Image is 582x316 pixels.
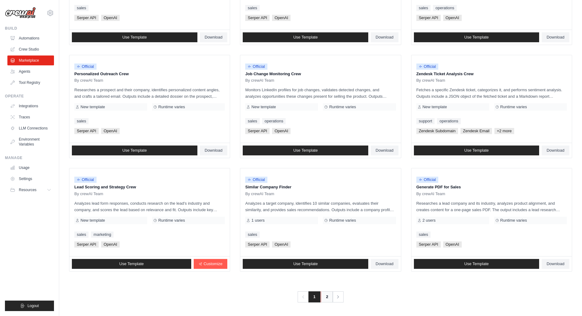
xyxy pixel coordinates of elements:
p: Generate PDF for Sales [416,184,567,190]
span: OpenAI [101,241,120,248]
a: Use Template [243,146,368,155]
span: Download [547,148,564,153]
a: Use Template [243,32,368,42]
span: Official [416,64,439,70]
span: +2 more [494,128,514,134]
a: Usage [7,163,54,173]
span: Use Template [122,148,147,153]
p: Lead Scoring and Strategy Crew [74,184,225,190]
a: marketing [91,232,114,238]
span: Use Template [464,261,489,266]
span: Zendesk Subdomain [416,128,458,134]
span: Zendesk Email [460,128,492,134]
a: Use Template [414,259,539,269]
span: OpenAI [101,15,120,21]
span: Runtime varies [158,218,185,223]
a: Download [200,146,228,155]
a: Automations [7,33,54,43]
span: New template [80,218,105,223]
p: Researches a prospect and their company, identifies personalized content angles, and crafts a tai... [74,87,225,100]
span: Download [547,35,564,40]
a: Customize [194,259,227,269]
span: Serper API [74,241,99,248]
div: Build [5,26,54,31]
span: Use Template [293,35,318,40]
span: Runtime varies [500,105,527,109]
a: sales [74,118,89,124]
span: Use Template [293,148,318,153]
p: Analyzes a target company, identifies 10 similar companies, evaluates their similarity, and provi... [245,200,396,213]
button: Logout [5,301,54,311]
span: OpenAI [272,128,291,134]
a: Download [200,32,228,42]
img: Logo [5,7,36,19]
span: Download [376,148,394,153]
a: Use Template [72,259,191,269]
span: Official [245,64,267,70]
p: Similar Company Finder [245,184,396,190]
span: OpenAI [443,15,462,21]
a: Download [542,146,569,155]
span: Customize [204,261,222,266]
a: Download [542,32,569,42]
span: New template [80,105,105,109]
span: Logout [27,303,39,308]
a: Tool Registry [7,78,54,88]
span: Serper API [74,128,99,134]
a: Crew Studio [7,44,54,54]
a: sales [245,232,259,238]
a: support [416,118,435,124]
p: Personalized Outreach Crew [74,71,225,77]
p: Fetches a specific Zendesk ticket, categorizes it, and performs sentiment analysis. Outputs inclu... [416,87,567,100]
span: Official [74,177,97,183]
a: Use Template [72,32,197,42]
a: Environment Variables [7,134,54,149]
span: Download [376,261,394,266]
nav: Pagination [298,291,344,302]
a: 2 [321,291,333,302]
span: Use Template [464,35,489,40]
span: By crewAI Team [245,78,274,83]
a: Use Template [243,259,368,269]
span: OpenAI [272,15,291,21]
span: Official [245,177,267,183]
a: Settings [7,174,54,184]
span: 1 users [251,218,265,223]
a: Download [542,259,569,269]
a: Marketplace [7,55,54,65]
span: Serper API [74,15,99,21]
span: OpenAI [101,128,120,134]
span: Use Template [119,261,144,266]
span: Resources [19,187,36,192]
div: Operate [5,94,54,99]
span: Download [547,261,564,266]
span: Serper API [416,241,441,248]
span: Runtime varies [329,218,356,223]
span: New template [251,105,276,109]
p: Zendesk Ticket Analysis Crew [416,71,567,77]
a: Integrations [7,101,54,111]
span: By crewAI Team [74,191,103,196]
span: Runtime varies [500,218,527,223]
span: Download [376,35,394,40]
a: Agents [7,67,54,76]
p: Job Change Monitoring Crew [245,71,396,77]
a: Download [371,32,398,42]
a: Use Template [72,146,197,155]
span: Use Template [293,261,318,266]
a: sales [245,5,259,11]
span: Serper API [416,15,441,21]
a: Download [371,146,398,155]
a: operations [433,5,457,11]
span: 2 users [423,218,436,223]
span: Download [205,35,223,40]
p: Monitors LinkedIn profiles for job changes, validates detected changes, and analyzes opportunitie... [245,87,396,100]
a: operations [262,118,286,124]
a: Use Template [414,146,539,155]
span: By crewAI Team [245,191,274,196]
p: Analyzes lead form responses, conducts research on the lead's industry and company, and scores th... [74,200,225,213]
a: operations [437,118,461,124]
span: Download [205,148,223,153]
a: LLM Connections [7,123,54,133]
a: sales [74,232,89,238]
